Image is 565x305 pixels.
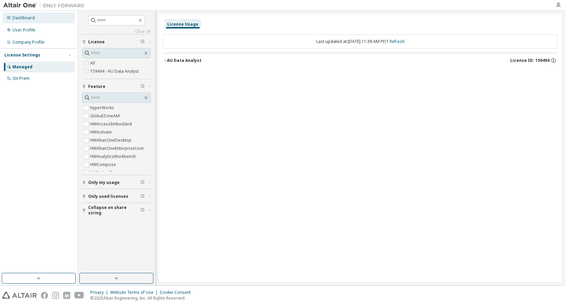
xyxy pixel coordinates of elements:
[88,205,141,216] span: Collapse on share string
[63,292,70,299] img: linkedin.svg
[163,53,558,68] button: AU Data AnalystLicense ID: 159494
[88,84,105,89] span: Feature
[13,27,35,33] div: User Profile
[90,152,137,161] label: HWAnalyticsWorkbench
[88,194,128,199] span: Only used licenses
[167,58,201,63] div: AU Data Analyst
[4,52,40,58] div: License Settings
[88,180,120,185] span: Only my usage
[141,208,145,213] span: Clear filter
[90,136,133,144] label: HWAltairOneDesktop
[141,39,145,45] span: Clear filter
[141,180,145,185] span: Clear filter
[141,84,145,89] span: Clear filter
[510,58,549,63] span: License ID: 159494
[82,189,151,204] button: Only used licenses
[90,290,110,295] div: Privacy
[167,22,198,27] div: License Usage
[160,290,195,295] div: Cookie Consent
[390,39,404,44] a: Refresh
[82,79,151,94] button: Feature
[90,144,146,152] label: HWAltairOneEnterpriseUser
[163,34,558,49] div: Last updated at: [DATE] 11:39 AM PDT
[82,175,151,190] button: Only my usage
[13,76,29,81] div: On Prem
[90,128,113,136] label: HWActivate
[90,112,121,120] label: GlobalZoneAM
[41,292,48,299] img: facebook.svg
[90,67,140,75] label: 159494 - AU Data Analyst
[90,295,195,301] p: © 2025 Altair Engineering, Inc. All Rights Reserved.
[2,292,37,299] img: altair_logo.svg
[3,2,88,9] img: Altair One
[13,64,32,70] div: Managed
[13,40,45,45] div: Company Profile
[141,194,145,199] span: Clear filter
[88,39,105,45] span: License
[110,290,160,295] div: Website Terms of Use
[90,104,116,112] label: HyperWorks
[90,169,122,177] label: HWEmbedBasic
[82,203,151,218] button: Collapse on share string
[90,59,96,67] label: All
[74,292,84,299] img: youtube.svg
[13,15,35,21] div: Dashboard
[90,120,133,128] label: HWAccessEmbedded
[52,292,59,299] img: instagram.svg
[82,34,151,49] button: License
[90,161,117,169] label: HWCompose
[82,29,151,34] a: Clear all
